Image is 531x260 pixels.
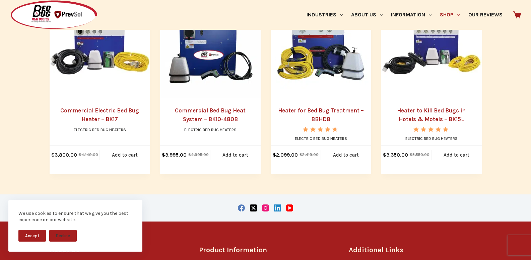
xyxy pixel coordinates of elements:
[60,107,139,122] a: Commercial Electric Bed Bug Heater – BK17
[162,152,165,158] span: $
[321,146,371,164] a: Add to cart: “Heater for Bed Bug Treatment - BBHD8”
[162,152,187,158] bdi: 3,995.00
[5,3,25,23] button: Open LiveChat chat widget
[51,152,77,158] bdi: 3,800.00
[100,146,150,164] a: Add to cart: “Commercial Electric Bed Bug Heater - BK17”
[199,245,332,255] h3: Product Information
[397,107,466,122] a: Heater to Kill Bed Bugs in Hotels & Motels – BK15L
[79,152,81,157] span: $
[188,152,191,157] span: $
[18,210,132,223] div: We use cookies to ensure that we give you the best experience on our website.
[274,204,281,211] a: LinkedIn
[18,230,46,242] button: Accept
[49,230,77,242] button: Decline
[410,152,429,157] bdi: 3,550.00
[262,204,269,211] a: Instagram
[74,127,126,132] a: Electric Bed Bug Heaters
[278,107,364,122] a: Heater for Bed Bug Treatment – BBHD8
[286,204,293,211] a: YouTube
[300,152,319,157] bdi: 2,419.00
[273,152,276,158] span: $
[413,127,449,147] span: Rated out of 5
[349,245,482,255] h3: Additional Links
[383,152,408,158] bdi: 3,350.00
[210,146,261,164] a: Add to cart: “Commercial Bed Bug Heat System - BK10-480B”
[175,107,246,122] a: Commercial Bed Bug Heat System – BK10-480B
[51,152,55,158] span: $
[410,152,412,157] span: $
[250,204,257,211] a: X (Twitter)
[432,146,482,164] a: Add to cart: “Heater to Kill Bed Bugs in Hotels & Motels - BK15L”
[300,152,302,157] span: $
[273,152,298,158] bdi: 2,099.00
[383,152,386,158] span: $
[405,136,458,141] a: Electric Bed Bug Heaters
[184,127,237,132] a: Electric Bed Bug Heaters
[303,127,336,147] span: Rated out of 5
[413,127,449,132] div: Rated 5.00 out of 5
[295,136,347,141] a: Electric Bed Bug Heaters
[303,127,339,132] div: Rated 4.67 out of 5
[188,152,209,157] bdi: 4,995.00
[79,152,98,157] bdi: 4,149.00
[238,204,245,211] a: Facebook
